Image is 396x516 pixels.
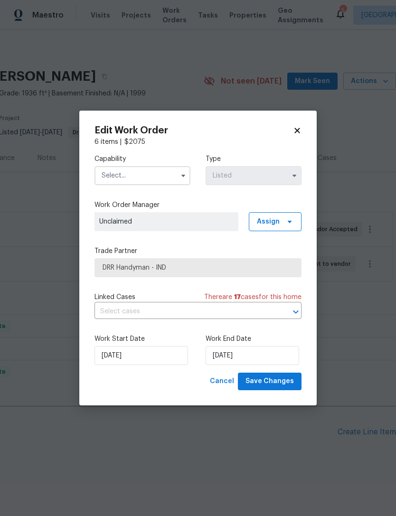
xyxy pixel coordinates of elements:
input: Select... [206,166,302,185]
span: Linked Cases [94,292,135,302]
button: Show options [178,170,189,181]
span: Cancel [210,375,234,387]
label: Type [206,154,302,164]
label: Work End Date [206,334,302,344]
button: Show options [289,170,300,181]
span: 17 [234,294,241,300]
label: Capability [94,154,190,164]
span: Assign [257,217,280,226]
span: Save Changes [245,375,294,387]
span: $ 2075 [124,139,145,145]
span: DRR Handyman - IND [103,263,293,272]
button: Save Changes [238,373,302,390]
label: Trade Partner [94,246,302,256]
button: Cancel [206,373,238,390]
h2: Edit Work Order [94,126,293,135]
button: Open [289,305,302,319]
input: M/D/YYYY [206,346,299,365]
input: M/D/YYYY [94,346,188,365]
div: 6 items | [94,137,302,147]
label: Work Start Date [94,334,190,344]
input: Select... [94,166,190,185]
span: There are case s for this home [204,292,302,302]
input: Select cases [94,304,275,319]
label: Work Order Manager [94,200,302,210]
span: Unclaimed [99,217,234,226]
